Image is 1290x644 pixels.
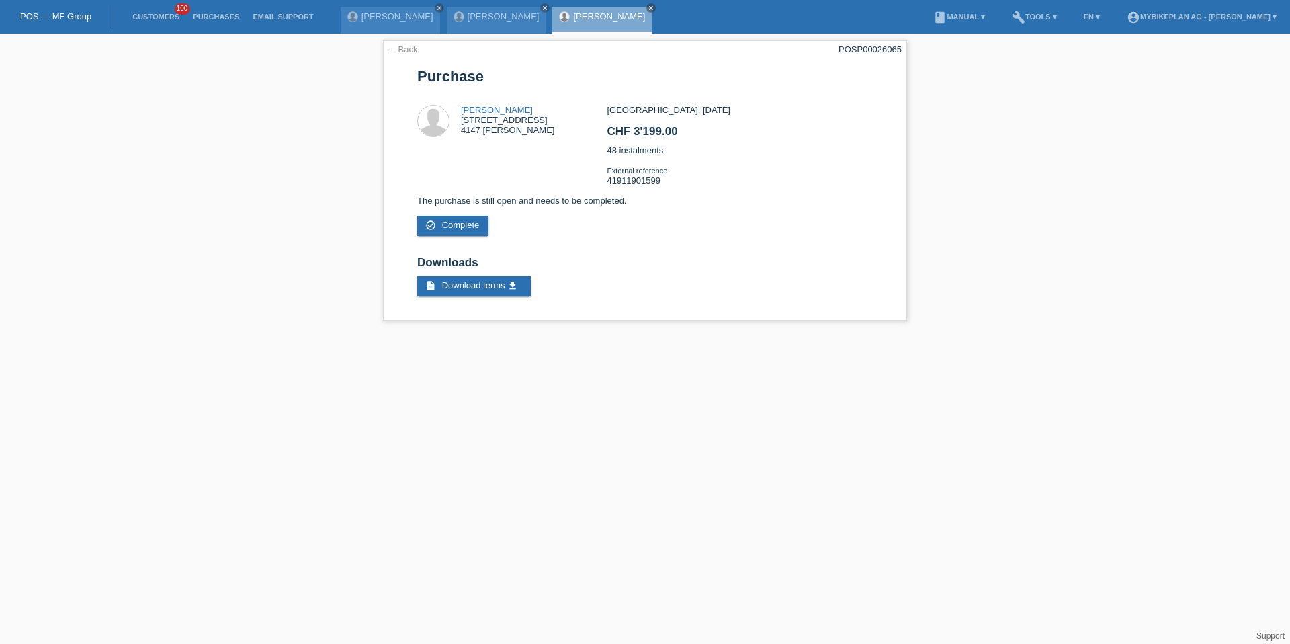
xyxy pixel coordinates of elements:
a: [PERSON_NAME] [468,11,540,22]
a: bookManual ▾ [927,13,992,21]
h2: Downloads [417,256,873,276]
span: Complete [442,220,480,230]
a: close [540,3,550,13]
a: buildTools ▾ [1005,13,1064,21]
a: ← Back [387,44,418,54]
i: account_circle [1127,11,1140,24]
i: close [542,5,548,11]
a: close [646,3,656,13]
i: get_app [507,280,518,291]
h2: CHF 3'199.00 [607,125,872,145]
i: description [425,280,436,291]
a: description Download terms get_app [417,276,531,296]
a: Support [1256,631,1285,641]
span: 100 [175,3,191,15]
i: check_circle_outline [425,220,436,231]
a: Email Support [246,13,320,21]
a: [PERSON_NAME] [361,11,433,22]
a: POS — MF Group [20,11,91,22]
p: The purchase is still open and needs to be completed. [417,196,873,206]
a: Purchases [186,13,246,21]
a: [PERSON_NAME] [573,11,645,22]
h1: Purchase [417,68,873,85]
i: close [436,5,443,11]
i: close [648,5,654,11]
a: account_circleMybikeplan AG - [PERSON_NAME] ▾ [1120,13,1283,21]
a: [PERSON_NAME] [461,105,533,115]
span: External reference [607,167,667,175]
a: check_circle_outline Complete [417,216,488,236]
i: build [1012,11,1025,24]
a: Customers [126,13,186,21]
div: [GEOGRAPHIC_DATA], [DATE] 48 instalments 41911901599 [607,105,872,196]
a: close [435,3,444,13]
div: [STREET_ADDRESS] 4147 [PERSON_NAME] [461,105,554,135]
div: POSP00026065 [838,44,902,54]
span: Download terms [442,280,505,290]
i: book [933,11,947,24]
a: EN ▾ [1077,13,1107,21]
